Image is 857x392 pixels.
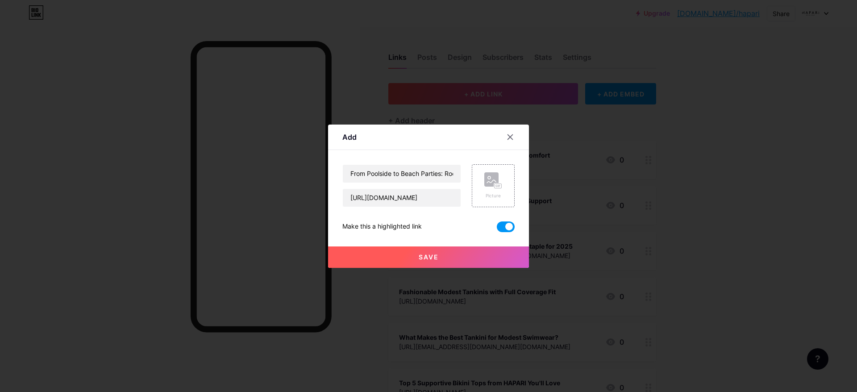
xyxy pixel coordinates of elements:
[342,221,422,232] div: Make this a highlighted link
[484,192,502,199] div: Picture
[343,165,461,183] input: Title
[342,132,357,142] div: Add
[343,189,461,207] input: URL
[328,246,529,268] button: Save
[419,253,439,261] span: Save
